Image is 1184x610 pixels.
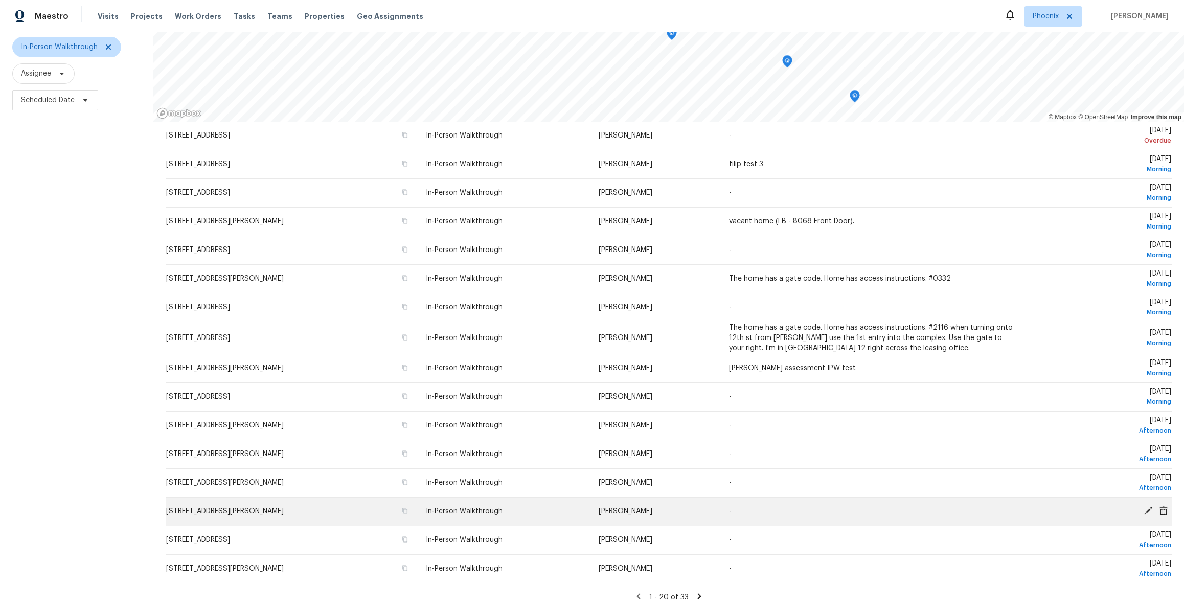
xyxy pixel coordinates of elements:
span: [PERSON_NAME] [599,334,652,342]
span: [DATE] [1031,417,1171,436]
span: In-Person Walkthrough [21,42,98,52]
span: [PERSON_NAME] [1107,11,1169,21]
span: Geo Assignments [357,11,423,21]
button: Copy Address [400,245,409,254]
span: [PERSON_NAME] [599,508,652,515]
span: - [729,422,732,429]
div: Morning [1031,307,1171,318]
span: In-Person Walkthrough [426,334,503,342]
span: In-Person Walkthrough [426,450,503,458]
span: In-Person Walkthrough [426,565,503,572]
span: [DATE] [1031,241,1171,260]
span: [STREET_ADDRESS] [166,334,230,342]
div: Map marker [850,90,860,106]
span: In-Person Walkthrough [426,304,503,311]
span: [PERSON_NAME] [599,479,652,486]
span: In-Person Walkthrough [426,393,503,400]
span: [PERSON_NAME] [599,218,652,225]
div: Morning [1031,368,1171,378]
span: Visits [98,11,119,21]
span: [PERSON_NAME] [599,565,652,572]
span: [PERSON_NAME] [599,536,652,544]
span: [STREET_ADDRESS] [166,132,230,139]
div: Afternoon [1031,540,1171,550]
span: [PERSON_NAME] assessment IPW test [729,365,856,372]
span: [STREET_ADDRESS] [166,161,230,168]
span: vacant home (LB - 8068 Front Door). [729,218,854,225]
span: [DATE] [1031,560,1171,579]
span: [DATE] [1031,155,1171,174]
span: filip test 3 [729,161,763,168]
button: Copy Address [400,478,409,487]
span: Edit [1141,506,1156,515]
button: Copy Address [400,563,409,573]
span: Projects [131,11,163,21]
span: - [729,189,732,196]
span: [STREET_ADDRESS][PERSON_NAME] [166,479,284,486]
span: [PERSON_NAME] [599,422,652,429]
span: - [729,450,732,458]
span: - [729,565,732,572]
span: In-Person Walkthrough [426,218,503,225]
button: Copy Address [400,535,409,544]
span: The home has a gate code. Home has access instructions. #2116 when turning onto 12th st from [PER... [729,324,1013,352]
div: Morning [1031,164,1171,174]
span: [STREET_ADDRESS][PERSON_NAME] [166,422,284,429]
span: [PERSON_NAME] [599,450,652,458]
span: [PERSON_NAME] [599,365,652,372]
span: [DATE] [1031,127,1171,146]
span: - [729,393,732,400]
span: [PERSON_NAME] [599,275,652,282]
span: [STREET_ADDRESS][PERSON_NAME] [166,508,284,515]
button: Copy Address [400,130,409,140]
span: Maestro [35,11,69,21]
span: [DATE] [1031,531,1171,550]
span: Teams [267,11,292,21]
span: - [729,536,732,544]
span: 1 - 20 of 33 [649,594,689,601]
button: Copy Address [400,420,409,430]
div: Map marker [782,55,792,71]
span: [STREET_ADDRESS][PERSON_NAME] [166,365,284,372]
span: [DATE] [1031,213,1171,232]
span: Properties [305,11,345,21]
span: - [729,304,732,311]
div: Morning [1031,338,1171,348]
span: Scheduled Date [21,95,75,105]
div: Morning [1031,397,1171,407]
span: [STREET_ADDRESS][PERSON_NAME] [166,275,284,282]
span: [PERSON_NAME] [599,161,652,168]
span: [DATE] [1031,184,1171,203]
button: Copy Address [400,302,409,311]
div: Overdue [1031,135,1171,146]
span: [STREET_ADDRESS] [166,393,230,400]
div: Morning [1031,193,1171,203]
a: Mapbox homepage [156,107,201,119]
span: [STREET_ADDRESS][PERSON_NAME] [166,565,284,572]
span: [STREET_ADDRESS][PERSON_NAME] [166,218,284,225]
span: In-Person Walkthrough [426,365,503,372]
span: [STREET_ADDRESS][PERSON_NAME] [166,450,284,458]
span: [STREET_ADDRESS] [166,246,230,254]
span: - [729,132,732,139]
span: Cancel [1156,506,1171,515]
div: Afternoon [1031,569,1171,579]
span: [PERSON_NAME] [599,189,652,196]
span: [PERSON_NAME] [599,246,652,254]
span: [PERSON_NAME] [599,304,652,311]
span: Work Orders [175,11,221,21]
span: [STREET_ADDRESS] [166,189,230,196]
span: In-Person Walkthrough [426,246,503,254]
div: Morning [1031,221,1171,232]
div: Afternoon [1031,454,1171,464]
button: Copy Address [400,216,409,225]
span: Assignee [21,69,51,79]
span: Phoenix [1033,11,1059,21]
span: [DATE] [1031,299,1171,318]
span: [DATE] [1031,359,1171,378]
span: In-Person Walkthrough [426,536,503,544]
div: Map marker [667,28,677,43]
div: Afternoon [1031,483,1171,493]
span: The home has a gate code. Home has access instructions. #0332 [729,275,951,282]
button: Copy Address [400,188,409,197]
